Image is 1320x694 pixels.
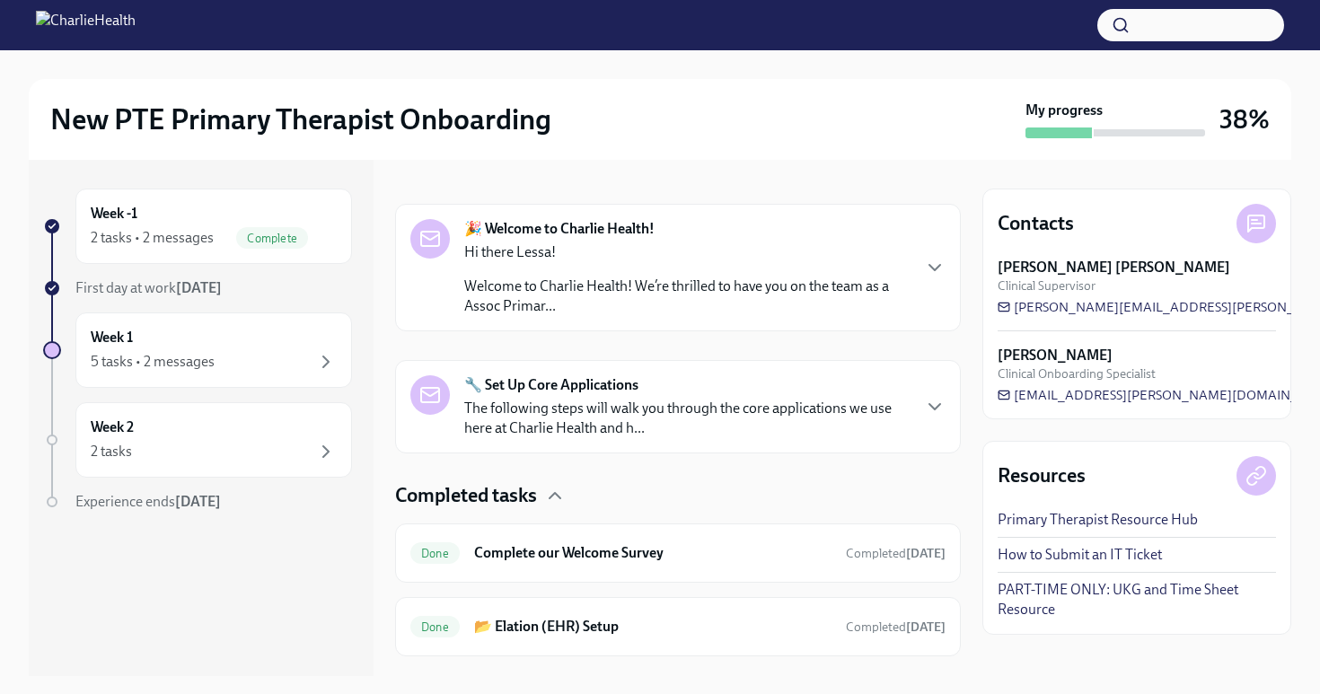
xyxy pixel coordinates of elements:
a: Primary Therapist Resource Hub [998,510,1198,530]
a: Done📂 Elation (EHR) SetupCompleted[DATE] [410,612,946,641]
strong: [DATE] [906,619,946,635]
a: Week -12 tasks • 2 messagesComplete [43,189,352,264]
div: 5 tasks • 2 messages [91,352,215,372]
span: Completed [846,546,946,561]
a: DoneComplete our Welcome SurveyCompleted[DATE] [410,539,946,567]
span: August 22nd, 2025 11:40 [846,545,946,562]
h3: 38% [1219,103,1270,136]
strong: [DATE] [175,493,221,510]
h4: Contacts [998,210,1074,237]
h4: Resources [998,462,1086,489]
a: How to Submit an IT Ticket [998,545,1162,565]
span: Complete [236,232,308,245]
a: First day at work[DATE] [43,278,352,298]
p: The following steps will walk you through the core applications we use here at Charlie Health and... [464,399,910,438]
span: Experience ends [75,493,221,510]
a: Week 22 tasks [43,402,352,478]
h6: Week 1 [91,328,133,347]
span: Clinical Onboarding Specialist [998,365,1156,382]
span: Done [410,547,460,560]
strong: [DATE] [176,279,222,296]
strong: [PERSON_NAME] [998,346,1113,365]
span: August 22nd, 2025 17:16 [846,619,946,636]
strong: 🎉 Welcome to Charlie Health! [464,219,655,239]
span: Clinical Supervisor [998,277,1096,294]
div: 2 tasks [91,442,132,461]
strong: [PERSON_NAME] [PERSON_NAME] [998,258,1230,277]
strong: My progress [1025,101,1103,120]
p: Hi there Lessa! [464,242,910,262]
strong: 🔧 Set Up Core Applications [464,375,638,395]
h6: Week -1 [91,204,137,224]
h4: Completed tasks [395,482,537,509]
img: CharlieHealth [36,11,136,40]
h2: New PTE Primary Therapist Onboarding [50,101,551,137]
p: Welcome to Charlie Health! We’re thrilled to have you on the team as a Assoc Primar... [464,277,910,316]
span: Completed [846,619,946,635]
h6: Week 2 [91,417,134,437]
strong: [DATE] [906,546,946,561]
h6: 📂 Elation (EHR) Setup [474,617,832,637]
a: Week 15 tasks • 2 messages [43,312,352,388]
a: PART-TIME ONLY: UKG and Time Sheet Resource [998,580,1276,619]
div: Completed tasks [395,482,961,509]
div: 2 tasks • 2 messages [91,228,214,248]
span: First day at work [75,279,222,296]
h6: Complete our Welcome Survey [474,543,832,563]
span: Done [410,620,460,634]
